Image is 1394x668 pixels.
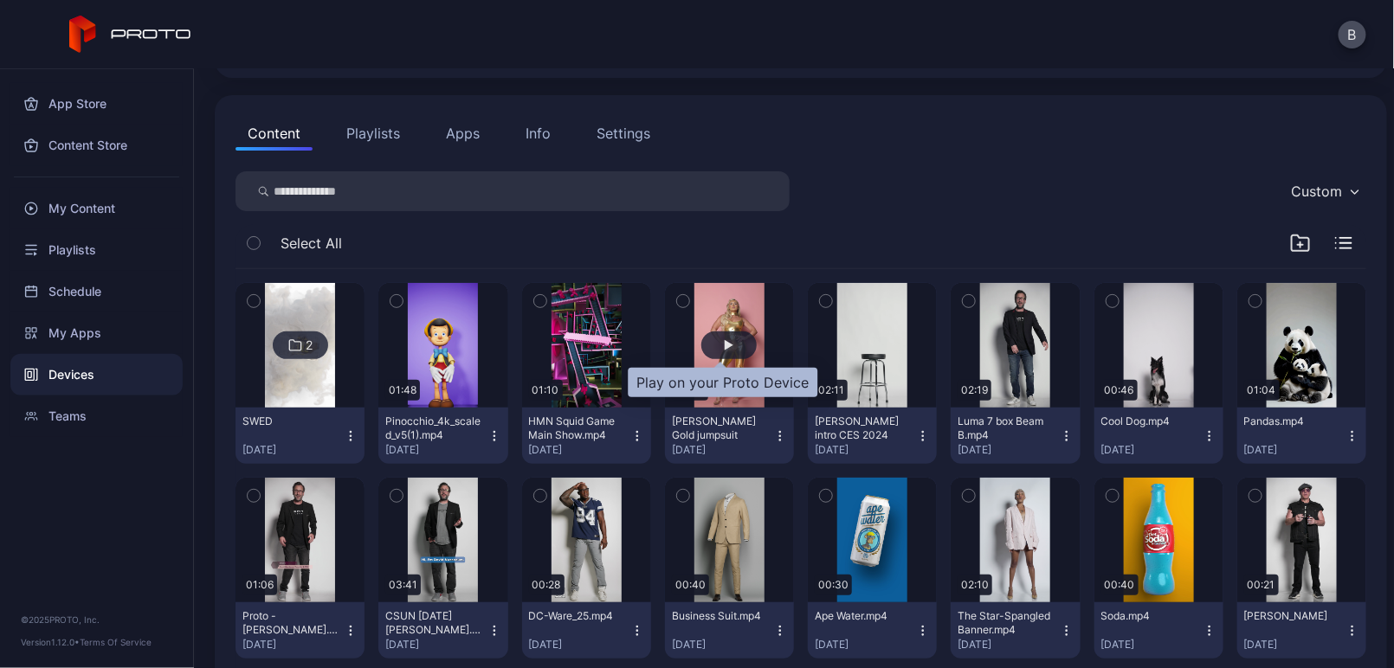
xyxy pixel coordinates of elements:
[958,443,1059,457] div: [DATE]
[1244,414,1339,428] div: Pandas.mp4
[529,638,630,652] div: [DATE]
[951,602,1080,658] button: The Star-Spangled Banner.mp4[DATE]
[958,638,1059,652] div: [DATE]
[584,116,662,151] button: Settings
[306,337,313,353] div: 2
[10,229,183,271] a: Playlists
[958,414,1053,442] div: Luma 7 box Beam B.mp4
[672,414,767,442] div: Tiffany Stratton Gold jumpsuit
[1244,609,1339,623] div: Andrew Dice Clay
[1101,414,1197,428] div: Cool Dog.mp4
[80,637,152,647] a: Terms Of Service
[526,123,551,144] div: Info
[1094,408,1223,464] button: Cool Dog.mp4[DATE]
[1291,183,1342,200] div: Custom
[1244,638,1346,652] div: [DATE]
[1101,609,1197,623] div: Soda.mp4
[1339,21,1366,48] button: B
[1237,408,1366,464] button: Pandas.mp4[DATE]
[281,233,342,254] span: Select All
[21,613,172,626] div: © 2025 PROTO, Inc.
[672,638,773,652] div: [DATE]
[815,414,910,442] div: William Shatner intro CES 2024
[242,443,344,457] div: [DATE]
[522,602,651,658] button: DC-Ware_25.mp4[DATE]
[815,609,910,623] div: Ape Water.mp4
[434,116,492,151] button: Apps
[21,637,80,647] span: Version 1.12.0 •
[1101,443,1203,457] div: [DATE]
[10,188,183,229] a: My Content
[1094,602,1223,658] button: Soda.mp4[DATE]
[958,609,1053,637] div: The Star-Spangled Banner.mp4
[378,602,507,658] button: CSUN [DATE] [PERSON_NAME].mp4[DATE]
[808,602,937,658] button: Ape Water.mp4[DATE]
[385,609,481,637] div: CSUN Mar2025 David.mp4
[529,443,630,457] div: [DATE]
[665,602,794,658] button: Business Suit.mp4[DATE]
[10,395,183,437] a: Teams
[597,123,650,144] div: Settings
[808,408,937,464] button: [PERSON_NAME] intro CES 2024[DATE]
[10,125,183,166] a: Content Store
[1237,602,1366,658] button: [PERSON_NAME][DATE]
[242,414,338,428] div: SWED
[236,602,365,658] button: Proto - [PERSON_NAME].mp4[DATE]
[385,638,487,652] div: [DATE]
[10,354,183,395] a: Devices
[236,116,313,151] button: Content
[672,443,773,457] div: [DATE]
[334,116,412,151] button: Playlists
[10,312,183,354] a: My Apps
[242,609,338,637] div: Proto - David Nussbaum.mp4
[672,609,767,623] div: Business Suit.mp4
[529,609,624,623] div: DC-Ware_25.mp4
[529,414,624,442] div: HMN Squid Game Main Show.mp4
[951,408,1080,464] button: Luma 7 box Beam B.mp4[DATE]
[236,408,365,464] button: SWED[DATE]
[1101,638,1203,652] div: [DATE]
[629,368,818,397] div: Play on your Proto Device
[378,408,507,464] button: Pinocchio_4k_scaled_v5(1).mp4[DATE]
[522,408,651,464] button: HMN Squid Game Main Show.mp4[DATE]
[10,271,183,312] a: Schedule
[1244,443,1346,457] div: [DATE]
[815,638,916,652] div: [DATE]
[513,116,563,151] button: Info
[385,443,487,457] div: [DATE]
[10,83,183,125] a: App Store
[385,414,481,442] div: Pinocchio_4k_scaled_v5(1).mp4
[665,408,794,464] button: [PERSON_NAME] Gold jumpsuit[DATE]
[242,638,344,652] div: [DATE]
[1282,171,1366,211] button: Custom
[815,443,916,457] div: [DATE]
